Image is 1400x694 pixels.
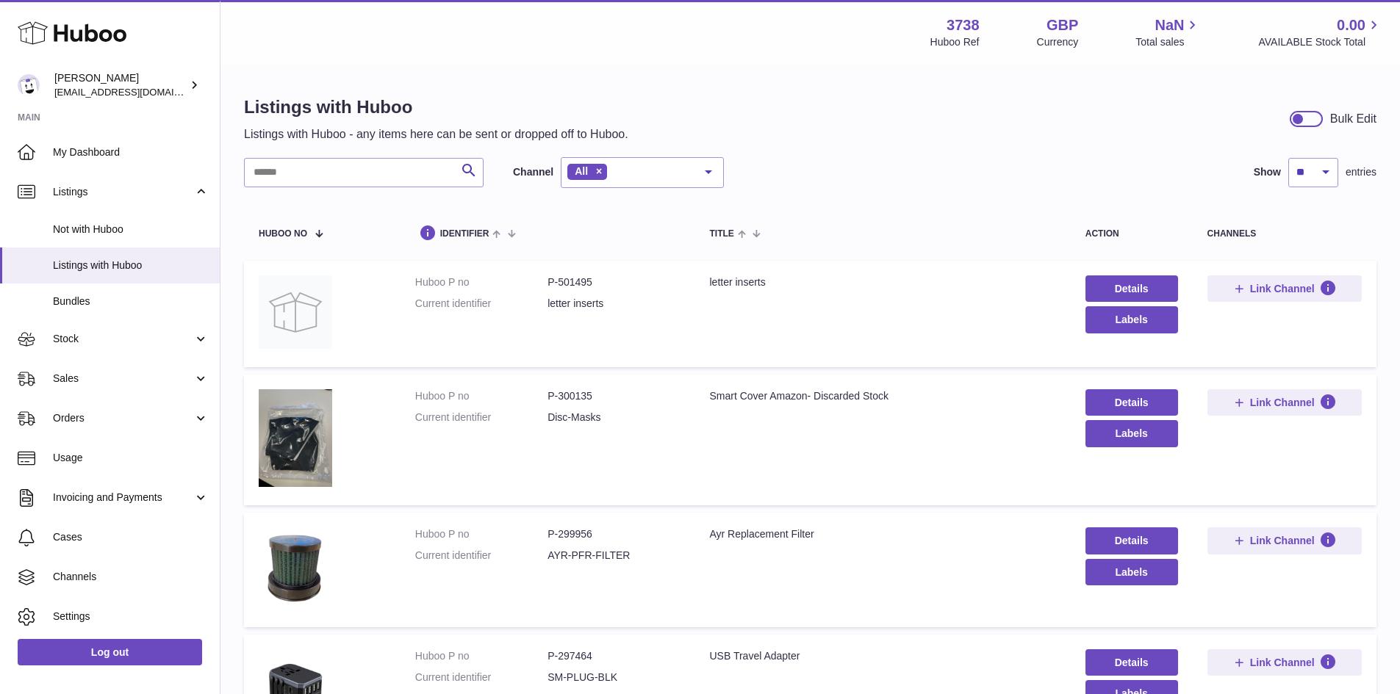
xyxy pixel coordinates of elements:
[259,229,307,239] span: Huboo no
[709,389,1055,403] div: Smart Cover Amazon- Discarded Stock
[53,259,209,272] span: Listings with Huboo
[54,71,187,99] div: [PERSON_NAME]
[54,86,216,98] span: [EMAIL_ADDRESS][DOMAIN_NAME]
[53,610,209,623] span: Settings
[1258,35,1382,49] span: AVAILABLE Stock Total
[259,275,332,349] img: letter inserts
[259,389,332,487] img: Smart Cover Amazon- Discarded Stock
[1085,229,1178,239] div: action
[709,229,733,239] span: title
[415,275,548,289] dt: Huboo P no
[1250,396,1315,409] span: Link Channel
[53,185,193,199] span: Listings
[1085,306,1178,333] button: Labels
[1037,35,1079,49] div: Currency
[1207,229,1362,239] div: channels
[440,229,489,239] span: identifier
[18,74,40,96] img: internalAdmin-3738@internal.huboo.com
[53,530,209,544] span: Cases
[53,223,209,236] span: Not with Huboo
[1337,15,1365,35] span: 0.00
[709,275,1055,289] div: letter inserts
[53,372,193,386] span: Sales
[1085,559,1178,585] button: Labels
[947,15,980,35] strong: 3738
[1346,165,1376,179] span: entries
[513,165,553,179] label: Channel
[53,294,209,308] span: Bundles
[415,549,548,563] dt: Current identifier
[415,411,548,424] dt: Current identifier
[1250,534,1315,547] span: Link Channel
[1250,282,1315,295] span: Link Channel
[548,549,680,563] dd: AYR-PFR-FILTER
[244,95,628,119] h1: Listings with Huboo
[53,411,193,425] span: Orders
[415,527,548,541] dt: Huboo P no
[259,527,332,609] img: Ayr Replacement Filter
[1207,275,1362,302] button: Link Channel
[575,165,588,177] span: All
[1085,420,1178,447] button: Labels
[18,639,202,665] a: Log out
[53,451,209,465] span: Usage
[415,670,548,684] dt: Current identifier
[548,670,680,684] dd: SM-PLUG-BLK
[1085,275,1178,302] a: Details
[244,126,628,142] p: Listings with Huboo - any items here can be sent or dropped off to Huboo.
[1207,527,1362,554] button: Link Channel
[1135,35,1201,49] span: Total sales
[1207,389,1362,416] button: Link Channel
[415,389,548,403] dt: Huboo P no
[1085,389,1178,416] a: Details
[53,332,193,346] span: Stock
[709,527,1055,541] div: Ayr Replacement Filter
[1330,111,1376,127] div: Bulk Edit
[709,649,1055,663] div: USB Travel Adapter
[1258,15,1382,49] a: 0.00 AVAILABLE Stock Total
[548,297,680,311] dd: letter inserts
[548,411,680,424] dd: Disc-Masks
[53,570,209,584] span: Channels
[548,527,680,541] dd: P-299956
[1085,527,1178,554] a: Details
[1155,15,1184,35] span: NaN
[1207,649,1362,676] button: Link Channel
[1085,649,1178,676] a: Details
[1254,165,1281,179] label: Show
[548,389,680,403] dd: P-300135
[1135,15,1201,49] a: NaN Total sales
[53,145,209,159] span: My Dashboard
[415,297,548,311] dt: Current identifier
[53,491,193,505] span: Invoicing and Payments
[930,35,980,49] div: Huboo Ref
[548,275,680,289] dd: P-501495
[1250,656,1315,669] span: Link Channel
[548,649,680,663] dd: P-297464
[415,649,548,663] dt: Huboo P no
[1047,15,1078,35] strong: GBP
